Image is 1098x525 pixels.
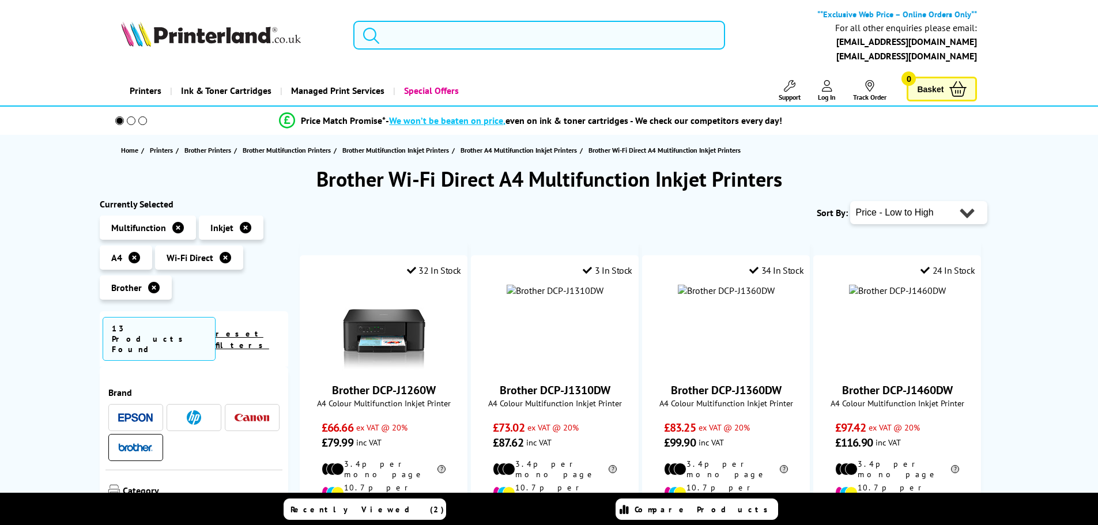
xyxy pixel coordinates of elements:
[108,387,280,398] span: Brand
[150,144,173,156] span: Printers
[118,440,153,455] a: Brother
[749,265,803,276] div: 34 In Stock
[341,285,427,371] img: Brother DCP-J1260W
[779,93,801,101] span: Support
[184,144,234,156] a: Brother Printers
[243,144,334,156] a: Brother Multifunction Printers
[835,459,959,479] li: 3.4p per mono page
[342,144,449,156] span: Brother Multifunction Inkjet Printers
[103,317,216,361] span: 13 Products Found
[493,420,525,435] span: £73.02
[664,435,696,450] span: £99.90
[280,76,393,105] a: Managed Print Services
[876,437,901,448] span: inc VAT
[243,144,331,156] span: Brother Multifunction Printers
[817,207,848,218] span: Sort By:
[648,398,803,409] span: A4 Colour Multifunction Inkjet Printer
[341,362,427,373] a: Brother DCP-J1260W
[907,77,977,101] a: Basket 0
[284,498,446,520] a: Recently Viewed (2)
[121,76,170,105] a: Printers
[100,198,289,210] div: Currently Selected
[500,383,610,398] a: Brother DCP-J1310DW
[216,328,269,350] a: reset filters
[493,459,617,479] li: 3.4p per mono page
[779,80,801,101] a: Support
[678,285,775,296] img: Brother DCP-J1360DW
[699,422,750,433] span: ex VAT @ 20%
[407,265,461,276] div: 32 In Stock
[181,76,271,105] span: Ink & Toner Cartridges
[111,222,166,233] span: Multifunction
[583,265,632,276] div: 3 In Stock
[306,398,461,409] span: A4 Colour Multifunction Inkjet Printer
[477,398,632,409] span: A4 Colour Multifunction Inkjet Printer
[836,50,977,62] a: [EMAIL_ADDRESS][DOMAIN_NAME]
[187,410,201,425] img: HP
[820,398,975,409] span: A4 Colour Multifunction Inkjet Printer
[121,21,339,49] a: Printerland Logo
[332,383,436,398] a: Brother DCP-J1260W
[818,93,836,101] span: Log In
[920,265,975,276] div: 24 In Stock
[869,422,920,433] span: ex VAT @ 20%
[100,165,999,192] h1: Brother Wi-Fi Direct A4 Multifunction Inkjet Printers
[322,459,446,479] li: 3.4p per mono page
[210,222,233,233] span: Inkjet
[111,252,122,263] span: A4
[94,111,968,131] li: modal_Promise
[493,482,617,503] li: 10.7p per colour page
[322,435,353,450] span: £79.99
[818,80,836,101] a: Log In
[121,144,141,156] a: Home
[118,410,153,425] a: Epson
[835,420,866,435] span: £97.42
[290,504,444,515] span: Recently Viewed (2)
[342,144,452,156] a: Brother Multifunction Inkjet Printers
[836,36,977,47] a: [EMAIL_ADDRESS][DOMAIN_NAME]
[635,504,774,515] span: Compare Products
[817,9,977,20] b: **Exclusive Web Price – Online Orders Only**
[527,422,579,433] span: ex VAT @ 20%
[108,485,120,496] img: Category
[121,21,301,47] img: Printerland Logo
[616,498,778,520] a: Compare Products
[170,76,280,105] a: Ink & Toner Cartridges
[461,144,580,156] a: Brother A4 Multifunction Inkjet Printers
[664,482,788,503] li: 10.7p per colour page
[393,76,467,105] a: Special Offers
[835,22,977,33] div: For all other enquiries please email:
[664,420,696,435] span: £83.25
[917,81,944,97] span: Basket
[123,485,280,498] span: Category
[235,410,269,425] a: Canon
[356,437,382,448] span: inc VAT
[835,435,873,450] span: £116.90
[235,414,269,421] img: Canon
[493,435,523,450] span: £87.62
[386,115,782,126] div: - even on ink & toner cartridges - We check our competitors every day!
[901,71,916,86] span: 0
[322,482,446,503] li: 10.7p per colour page
[184,144,231,156] span: Brother Printers
[849,285,946,296] img: Brother DCP-J1460DW
[111,282,142,293] span: Brother
[699,437,724,448] span: inc VAT
[356,422,407,433] span: ex VAT @ 20%
[176,410,211,425] a: HP
[842,383,953,398] a: Brother DCP-J1460DW
[853,80,886,101] a: Track Order
[167,252,213,263] span: Wi-Fi Direct
[664,459,788,479] li: 3.4p per mono page
[150,144,176,156] a: Printers
[301,115,386,126] span: Price Match Promise*
[389,115,505,126] span: We won’t be beaten on price,
[588,146,741,154] span: Brother Wi-Fi Direct A4 Multifunction Inkjet Printers
[507,285,603,296] img: Brother DCP-J1310DW
[322,420,353,435] span: £66.66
